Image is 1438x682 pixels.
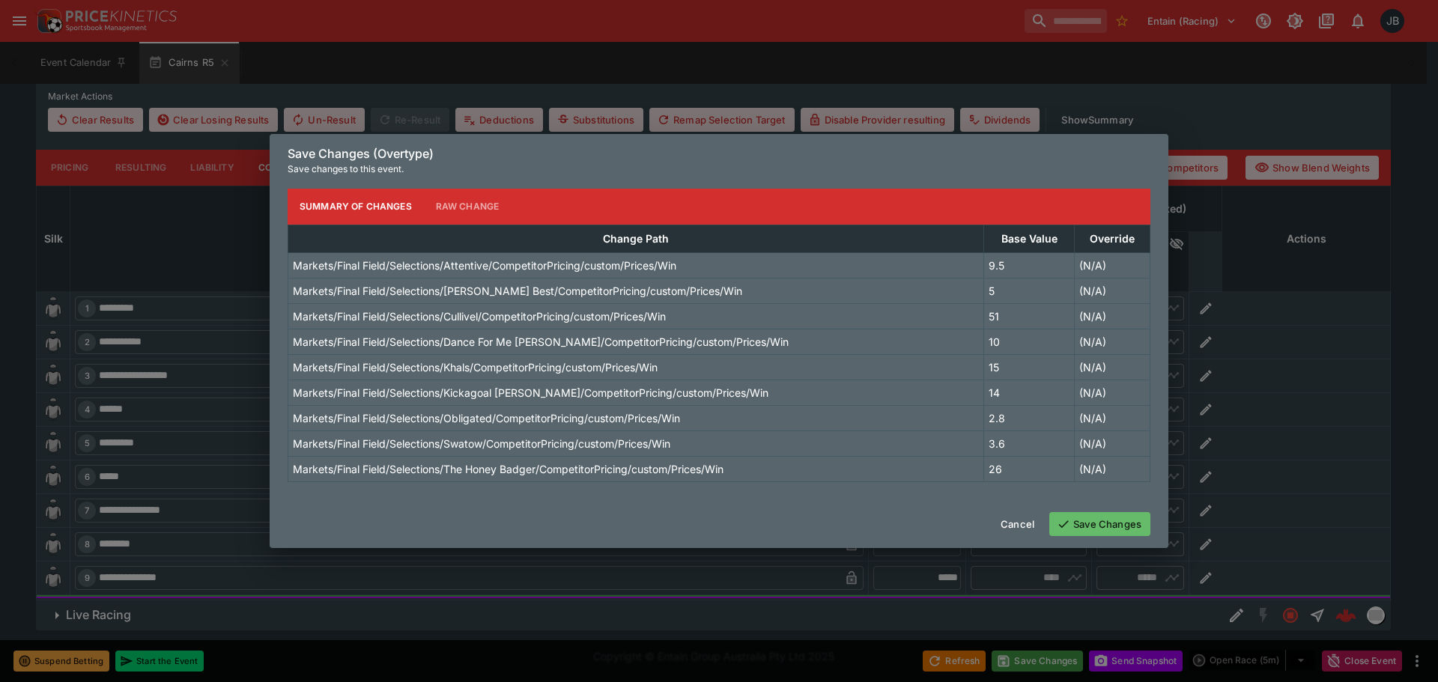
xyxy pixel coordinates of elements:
[288,162,1150,177] p: Save changes to this event.
[984,380,1075,405] td: 14
[288,225,984,252] th: Change Path
[984,430,1075,456] td: 3.6
[984,354,1075,380] td: 15
[1075,278,1150,303] td: (N/A)
[984,405,1075,430] td: 2.8
[984,252,1075,278] td: 9.5
[1075,354,1150,380] td: (N/A)
[293,359,658,375] p: Markets/Final Field/Selections/Khals/CompetitorPricing/custom/Prices/Win
[293,334,789,350] p: Markets/Final Field/Selections/Dance For Me [PERSON_NAME]/CompetitorPricing/custom/Prices/Win
[288,146,1150,162] h6: Save Changes (Overtype)
[293,308,666,324] p: Markets/Final Field/Selections/Cullivel/CompetitorPricing/custom/Prices/Win
[293,410,680,426] p: Markets/Final Field/Selections/Obligated/CompetitorPricing/custom/Prices/Win
[293,436,670,451] p: Markets/Final Field/Selections/Swatow/CompetitorPricing/custom/Prices/Win
[984,456,1075,481] td: 26
[1049,512,1150,536] button: Save Changes
[992,512,1043,536] button: Cancel
[1075,252,1150,278] td: (N/A)
[293,385,768,401] p: Markets/Final Field/Selections/Kickagoal [PERSON_NAME]/CompetitorPricing/custom/Prices/Win
[1075,405,1150,430] td: (N/A)
[984,225,1075,252] th: Base Value
[424,189,512,225] button: Raw Change
[1075,380,1150,405] td: (N/A)
[1075,225,1150,252] th: Override
[293,461,723,477] p: Markets/Final Field/Selections/The Honey Badger/CompetitorPricing/custom/Prices/Win
[1075,329,1150,354] td: (N/A)
[1075,430,1150,456] td: (N/A)
[984,278,1075,303] td: 5
[984,329,1075,354] td: 10
[1075,303,1150,329] td: (N/A)
[984,303,1075,329] td: 51
[1075,456,1150,481] td: (N/A)
[288,189,424,225] button: Summary of Changes
[293,283,742,299] p: Markets/Final Field/Selections/[PERSON_NAME] Best/CompetitorPricing/custom/Prices/Win
[293,258,676,273] p: Markets/Final Field/Selections/Attentive/CompetitorPricing/custom/Prices/Win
